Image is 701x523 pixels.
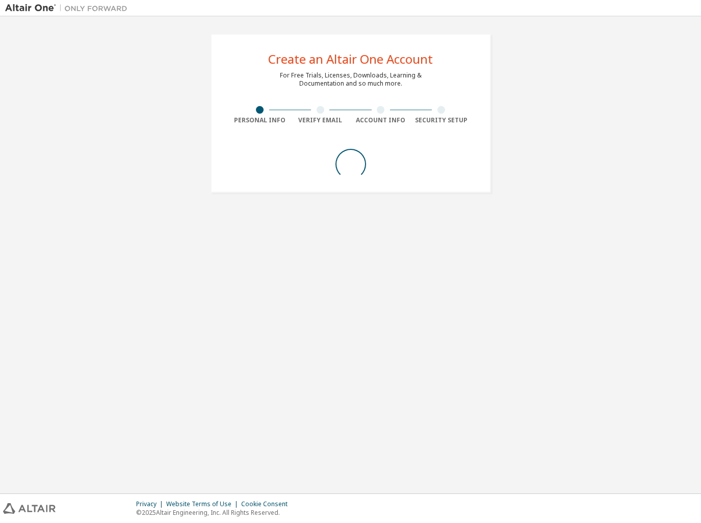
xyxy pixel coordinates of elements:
[268,53,433,65] div: Create an Altair One Account
[166,500,241,508] div: Website Terms of Use
[290,116,351,124] div: Verify Email
[351,116,411,124] div: Account Info
[136,508,294,517] p: © 2025 Altair Engineering, Inc. All Rights Reserved.
[230,116,291,124] div: Personal Info
[411,116,472,124] div: Security Setup
[136,500,166,508] div: Privacy
[280,71,422,88] div: For Free Trials, Licenses, Downloads, Learning & Documentation and so much more.
[5,3,133,13] img: Altair One
[241,500,294,508] div: Cookie Consent
[3,503,56,514] img: altair_logo.svg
